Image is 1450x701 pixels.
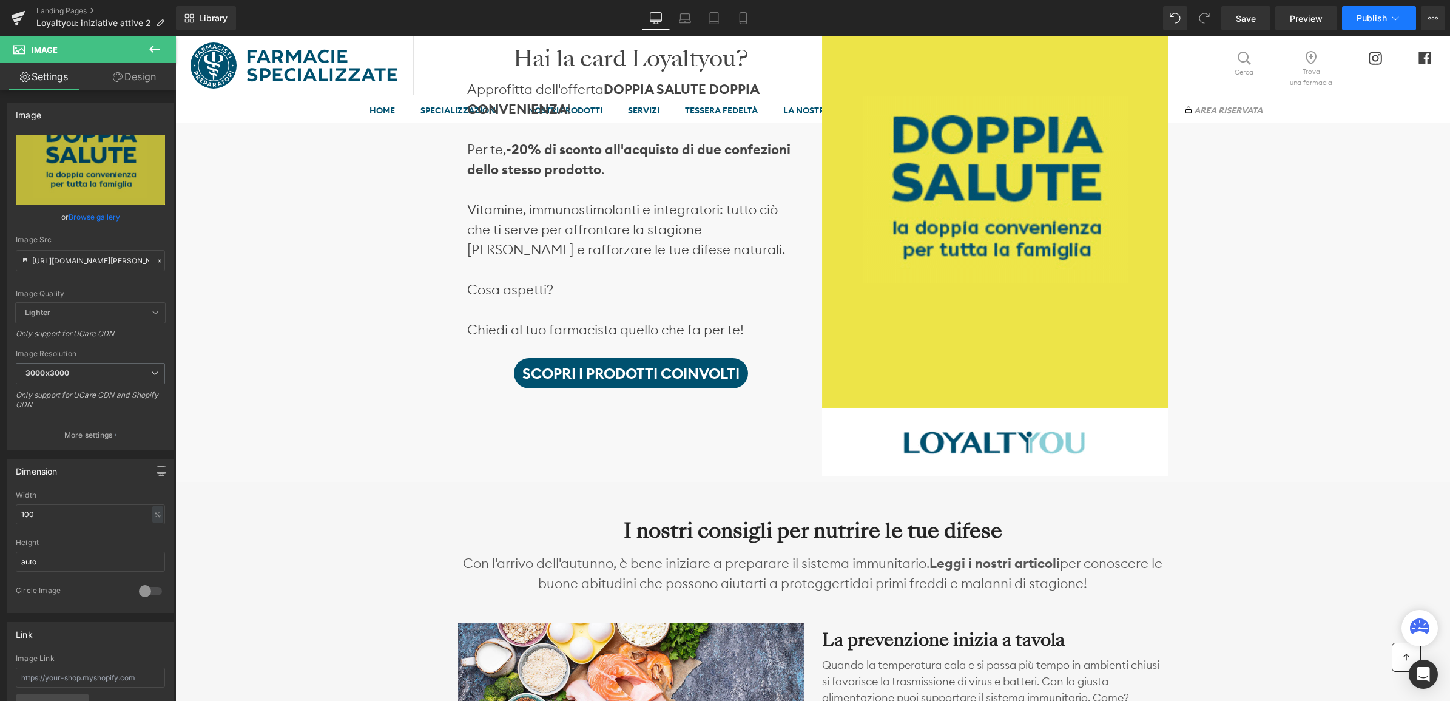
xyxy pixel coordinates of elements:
[176,6,236,30] a: New Library
[363,518,987,555] span: per conoscere le buone abitudini che possono aiutarti a proteggerti
[647,593,993,615] h3: La prevenzione inizia a tavola
[1290,12,1323,25] span: Preview
[16,350,165,358] div: Image Resolution
[90,63,178,90] a: Design
[641,6,670,30] a: Desktop
[25,368,69,378] b: 3000x3000
[16,491,165,500] div: Width
[292,43,619,83] p: Approfitta dell'offerta !
[292,10,619,35] h1: Hai la card Loyaltyou?
[16,504,165,524] input: auto
[292,104,615,141] strong: -20% di sconto all'acquisto di due confezioni dello stesso prodotto
[16,623,33,640] div: Link
[16,235,165,244] div: Image Src
[16,211,165,223] div: or
[32,45,58,55] span: Image
[1236,12,1256,25] span: Save
[700,6,729,30] a: Tablet
[1357,13,1387,23] span: Publish
[16,459,58,476] div: Dimension
[339,322,573,352] a: SCOPRI I PRODOTTI COINVOLTI
[16,552,165,572] input: auto
[908,538,912,555] span: !
[283,482,993,508] h2: I nostri consigli per nutrire le tue difese
[754,518,885,535] strong: Leggi i nostri articoli
[16,586,127,598] div: Circle Image
[347,326,564,348] span: SCOPRI I PRODOTTI COINVOLTI
[16,390,165,418] div: Only support for UCare CDN and Shopify CDN
[16,250,165,271] input: Link
[647,620,993,669] p: Quando la temperatura cala e si passa più tempo in ambienti chiusi si favorisce la trasmissione d...
[69,206,120,228] a: Browse gallery
[292,163,619,223] p: Vitamine, immunostimolanti e integratori: tutto ciò che ti serve per affrontare la stagione [PERS...
[288,518,754,535] span: Con l'arrivo dell'autunno, è bene iniziare a preparare il sistema immunitario.
[64,430,113,441] p: More settings
[292,243,619,263] p: Cosa aspetti?
[25,308,50,317] b: Lighter
[677,538,908,555] span: dai primi freddi e malanni di stagione
[1421,6,1445,30] button: More
[16,538,165,547] div: Height
[1192,6,1216,30] button: Redo
[1342,6,1416,30] button: Publish
[292,283,619,303] p: Chiedi al tuo farmacista quello che fa per te!
[1163,6,1187,30] button: Undo
[292,44,584,81] strong: DOPPIA SALUTE DOPPIA CONVENIENZA
[1275,6,1337,30] a: Preview
[36,6,176,16] a: Landing Pages
[16,329,165,347] div: Only support for UCare CDN
[670,6,700,30] a: Laptop
[199,13,228,24] span: Library
[16,290,165,298] div: Image Quality
[16,668,165,688] input: https://your-shop.myshopify.com
[36,18,151,28] span: Loyaltyou: iniziative attive 2
[292,103,619,143] p: Per te, .
[7,421,174,449] button: More settings
[16,654,165,663] div: Image Link
[1409,660,1438,689] div: Open Intercom Messenger
[152,506,163,523] div: %
[729,6,758,30] a: Mobile
[16,103,41,120] div: Image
